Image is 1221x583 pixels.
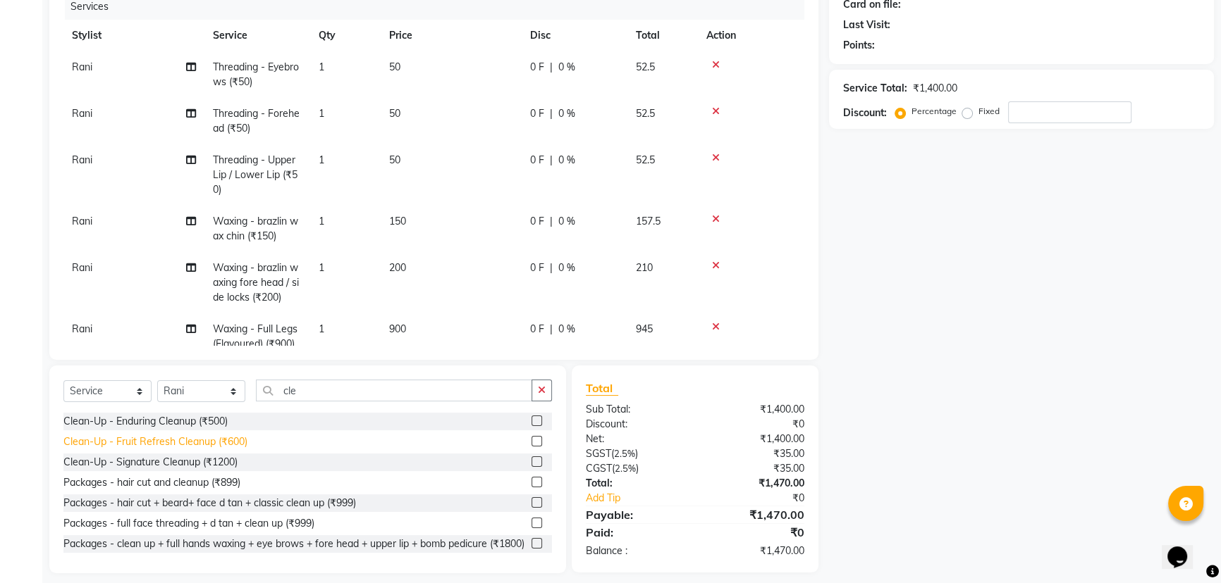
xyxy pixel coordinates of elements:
div: Service Total: [843,81,907,96]
span: | [550,153,553,168]
span: 150 [389,215,406,227]
span: SGST [586,447,611,460]
span: | [550,261,553,275]
div: Packages - hair cut + beard+ face d tan + classic clean up (₹999) [63,496,356,510]
div: ₹1,470.00 [695,476,815,491]
span: 210 [636,261,653,274]
span: Waxing - Full Legs (Flavoured) (₹900) [213,322,297,350]
div: Discount: [575,417,695,432]
span: 0 % [558,153,575,168]
span: Rani [72,215,92,227]
div: Last Visit: [843,18,890,32]
span: 1 [319,261,324,274]
span: 50 [389,107,400,120]
div: Net: [575,432,695,446]
th: Disc [522,20,627,51]
div: Clean-Up - Enduring Cleanup (₹500) [63,414,228,429]
span: | [550,322,553,337]
span: 50 [389,61,400,73]
span: 52.5 [636,107,655,120]
div: Paid: [575,524,695,541]
span: 0 F [530,153,544,168]
span: 1 [319,107,324,120]
div: Discount: [843,106,887,120]
div: Payable: [575,506,695,523]
div: Clean-Up - Signature Cleanup (₹1200) [63,455,238,470]
span: 0 % [558,214,575,229]
div: Sub Total: [575,402,695,417]
th: Stylist [63,20,204,51]
div: ₹1,400.00 [913,81,957,96]
div: Packages - full face threading + d tan + clean up (₹999) [63,516,314,531]
div: ₹0 [695,524,815,541]
span: 1 [319,61,324,73]
div: ₹35.00 [695,446,815,461]
span: | [550,106,553,121]
span: 0 % [558,106,575,121]
iframe: chat widget [1162,527,1207,569]
span: 52.5 [636,153,655,166]
th: Action [698,20,804,51]
span: Waxing - brazlin waxing fore head / side locks (₹200) [213,261,299,303]
span: 0 F [530,60,544,75]
span: Threading - Upper Lip / Lower Lip (₹50) [213,153,297,196]
span: Rani [72,322,92,335]
div: Points: [843,38,875,53]
span: 0 F [530,214,544,229]
div: Balance : [575,544,695,558]
span: 2.5% [615,463,636,474]
span: Threading - Forehead (₹50) [213,107,300,134]
div: ₹1,400.00 [695,432,815,446]
span: Total [586,381,618,396]
div: ₹0 [715,491,815,506]
span: Waxing - brazlin wax chin (₹150) [213,215,298,242]
span: | [550,214,553,229]
div: ₹35.00 [695,461,815,476]
th: Total [627,20,698,51]
span: Rani [72,153,92,166]
span: 900 [389,322,406,335]
th: Qty [310,20,381,51]
span: 945 [636,322,653,335]
span: Rani [72,261,92,274]
span: Rani [72,61,92,73]
div: Clean-Up - Fruit Refresh Cleanup (₹600) [63,434,247,449]
span: 0 F [530,322,544,337]
div: ₹1,470.00 [695,506,815,523]
span: Threading - Eyebrows (₹50) [213,61,299,88]
input: Search or Scan [256,380,532,401]
span: 200 [389,261,406,274]
span: 1 [319,153,324,166]
span: 0 % [558,322,575,337]
div: Packages - hair cut and cleanup (₹899) [63,475,240,490]
th: Service [204,20,310,51]
span: 0 F [530,106,544,121]
th: Price [381,20,522,51]
div: Packages - clean up + full hands waxing + eye brows + fore head + upper lip + bomb pedicure (₹1800) [63,537,524,551]
label: Percentage [912,105,957,118]
div: ₹1,470.00 [695,544,815,558]
a: Add Tip [575,491,716,506]
span: | [550,60,553,75]
span: 0 % [558,60,575,75]
div: ( ) [575,461,695,476]
span: CGST [586,462,612,475]
div: ₹1,400.00 [695,402,815,417]
div: ₹0 [695,417,815,432]
div: Total: [575,476,695,491]
span: 0 F [530,261,544,275]
div: ( ) [575,446,695,461]
span: 157.5 [636,215,661,227]
span: 52.5 [636,61,655,73]
label: Fixed [978,105,1000,118]
span: 1 [319,215,324,227]
span: 50 [389,153,400,166]
span: Rani [72,107,92,120]
span: 0 % [558,261,575,275]
span: 2.5% [614,448,635,459]
span: 1 [319,322,324,335]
